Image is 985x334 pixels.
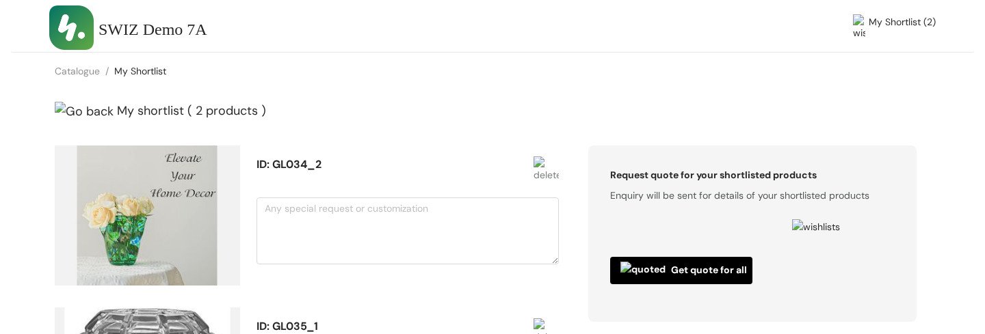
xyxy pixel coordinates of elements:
a: Catalogue [55,65,100,77]
img: quoted [620,262,671,279]
a: My Shortlist [114,65,166,77]
div: Request quote for your shortlisted products [610,167,895,182]
button: quotedGet quote for all [610,257,752,284]
span: / [105,65,109,77]
h5: ID: GL034_2 [257,156,534,173]
img: product-img [55,145,240,286]
img: Go back [55,100,117,124]
img: Buyer Portal [49,5,94,50]
img: wishlist [853,14,865,40]
span: My Shortlist (2) [869,14,936,40]
img: delete [534,156,559,185]
span: SWIZ Demo 7A [98,17,207,43]
span: My shortlist ( 2 products ) [117,102,266,119]
div: Enquiry will be sent for details of your shortlisted products [610,182,895,203]
img: wishlists [792,219,895,322]
span: Get quote for all [620,262,742,279]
